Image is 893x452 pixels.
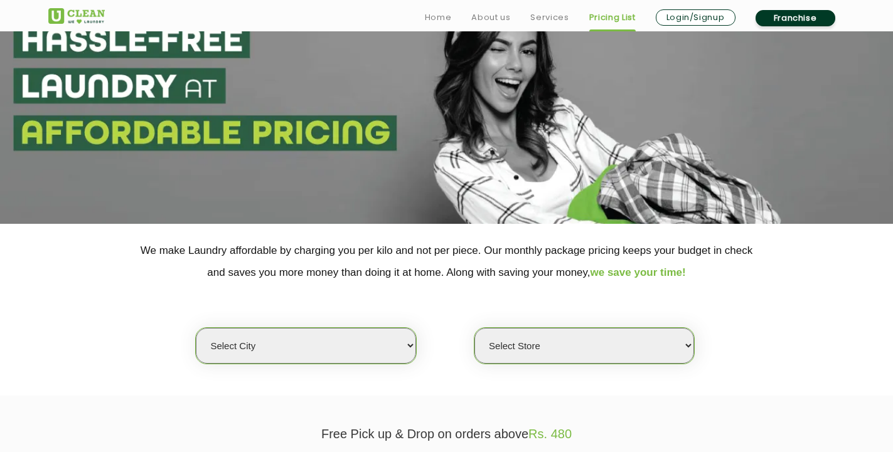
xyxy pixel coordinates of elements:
img: UClean Laundry and Dry Cleaning [48,8,105,24]
span: we save your time! [591,266,686,278]
a: About us [471,10,510,25]
a: Services [530,10,569,25]
span: Rs. 480 [528,427,572,441]
p: We make Laundry affordable by charging you per kilo and not per piece. Our monthly package pricin... [48,239,845,283]
p: Free Pick up & Drop on orders above [48,427,845,441]
a: Login/Signup [656,9,735,26]
a: Pricing List [589,10,636,25]
a: Home [425,10,452,25]
a: Franchise [756,10,835,26]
